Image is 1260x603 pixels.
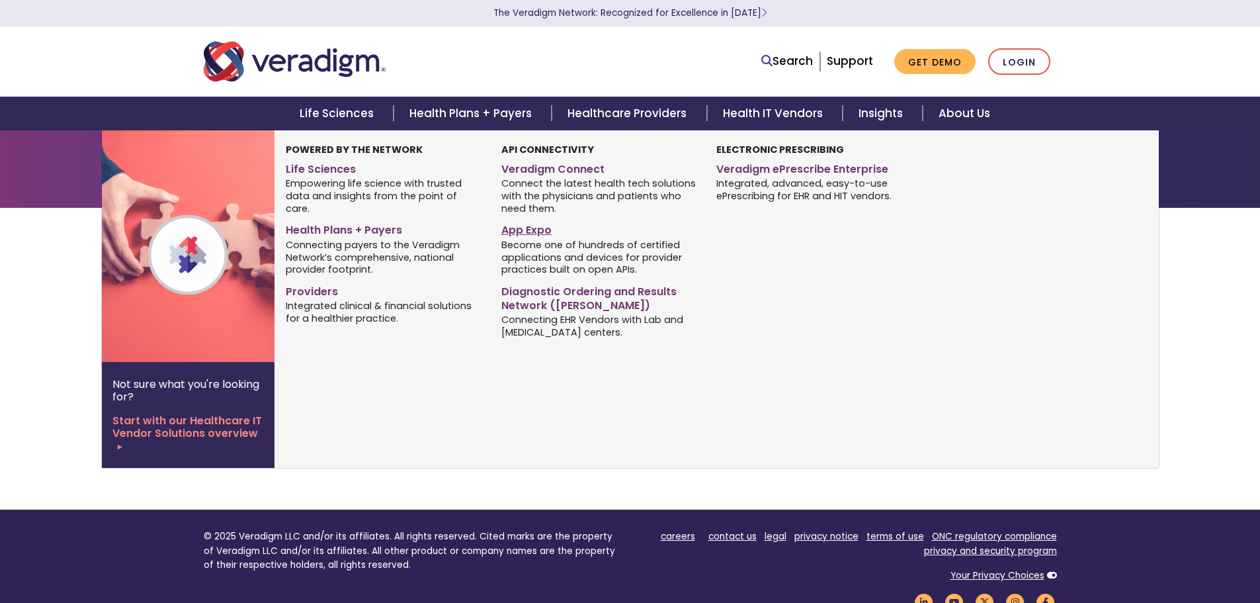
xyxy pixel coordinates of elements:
[102,130,315,362] img: Veradigm Network
[924,545,1057,557] a: privacy and security program
[950,569,1044,582] a: Your Privacy Choices
[761,7,767,19] span: Learn More
[501,238,696,276] span: Become one of hundreds of certified applications and devices for provider practices built on open...
[501,177,696,215] span: Connect the latest health tech solutions with the physicians and patients who need them.
[988,48,1050,75] a: Login
[284,97,394,130] a: Life Sciences
[501,158,696,177] a: Veradigm Connect
[501,313,696,339] span: Connecting EHR Vendors with Lab and [MEDICAL_DATA] centers.
[394,97,552,130] a: Health Plans + Payers
[932,530,1057,543] a: ONC regulatory compliance
[661,530,695,543] a: careers
[286,158,481,177] a: Life Sciences
[716,143,844,156] strong: Electronic Prescribing
[707,97,843,130] a: Health IT Vendors
[493,7,767,19] a: The Veradigm Network: Recognized for Excellence in [DATE]Learn More
[761,52,813,70] a: Search
[112,378,264,403] p: Not sure what you're looking for?
[716,158,911,177] a: Veradigm ePrescribe Enterprise
[827,53,873,69] a: Support
[716,177,911,203] span: Integrated, advanced, easy-to-use ePrescribing for EHR and HIT vendors.
[843,97,923,130] a: Insights
[552,97,706,130] a: Healthcare Providers
[501,143,594,156] strong: API Connectivity
[286,143,423,156] strong: Powered by the Network
[112,414,264,453] a: Start with our Healthcare IT Vendor Solutions overview
[286,299,481,325] span: Integrated clinical & financial solutions for a healthier practice.
[501,280,696,313] a: Diagnostic Ordering and Results Network ([PERSON_NAME])
[894,49,976,75] a: Get Demo
[204,530,620,573] p: © 2025 Veradigm LLC and/or its affiliates. All rights reserved. Cited marks are the property of V...
[708,530,757,543] a: contact us
[204,40,386,83] img: Veradigm logo
[286,280,481,299] a: Providers
[501,218,696,238] a: App Expo
[923,97,1006,130] a: About Us
[765,530,786,543] a: legal
[286,218,481,238] a: Health Plans + Payers
[794,530,859,543] a: privacy notice
[286,177,481,215] span: Empowering life science with trusted data and insights from the point of care.
[866,530,924,543] a: terms of use
[286,238,481,276] span: Connecting payers to the Veradigm Network’s comprehensive, national provider footprint.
